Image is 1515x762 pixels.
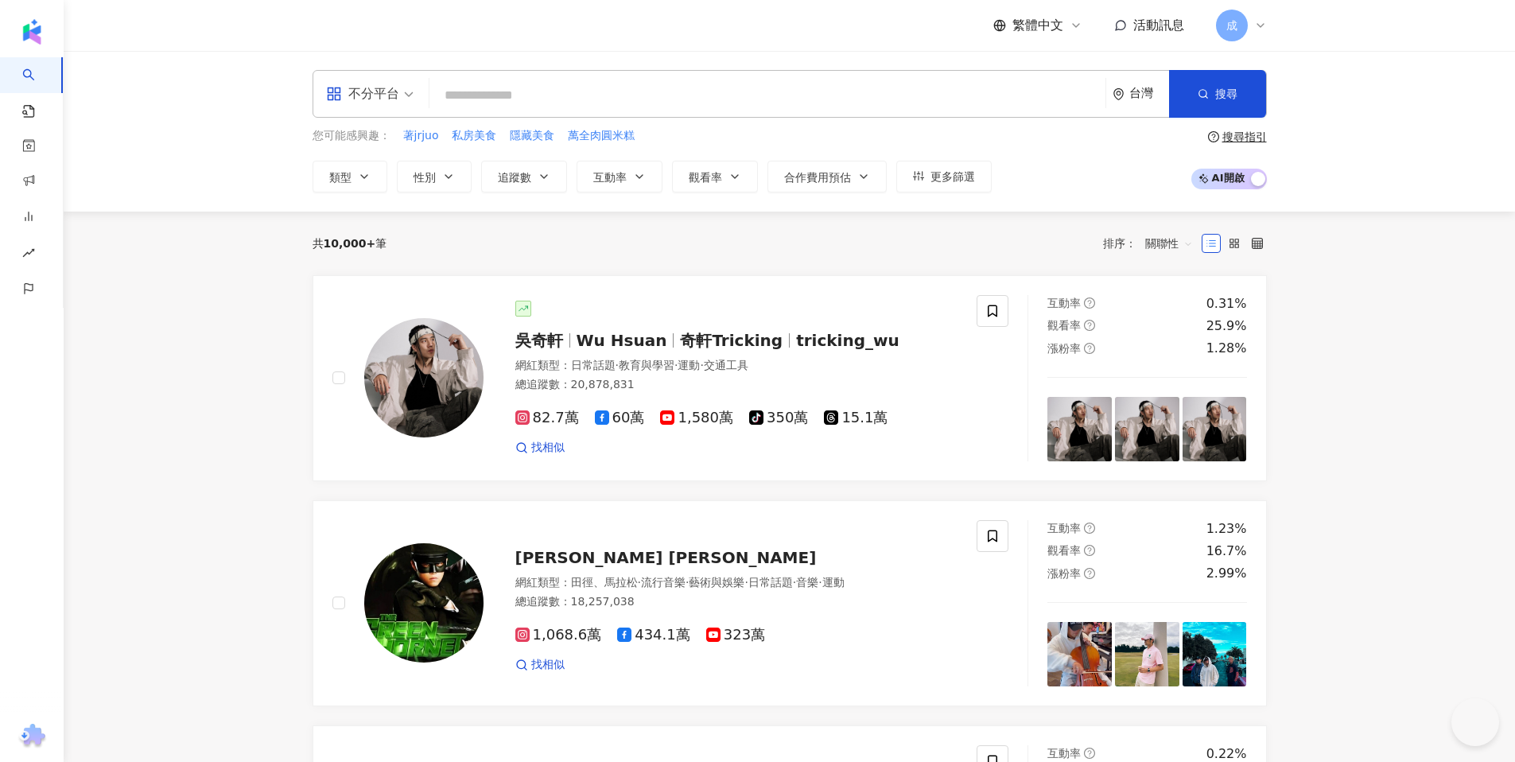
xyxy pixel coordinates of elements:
span: 奇軒Tricking [680,331,783,350]
span: 搜尋 [1215,87,1237,100]
span: question-circle [1084,568,1095,579]
span: 1,068.6萬 [515,627,602,643]
button: 性別 [397,161,472,192]
span: 10,000+ [324,237,376,250]
span: 82.7萬 [515,410,579,426]
span: · [616,359,619,371]
button: 著jrjuo [402,127,440,145]
span: 互動率 [1047,747,1081,760]
div: 網紅類型 ： [515,358,958,374]
button: 合作費用預估 [767,161,887,192]
div: 總追蹤數 ： 18,257,038 [515,594,958,610]
img: post-image [1183,622,1247,686]
span: tricking_wu [796,331,899,350]
span: 互動率 [1047,522,1081,535]
span: 更多篩選 [930,170,975,183]
span: 日常話題 [748,576,793,589]
span: · [638,576,641,589]
span: 私房美食 [452,128,496,144]
div: 網紅類型 ： [515,575,958,591]
img: post-image [1047,397,1112,461]
span: 繁體中文 [1012,17,1063,34]
span: 成 [1226,17,1237,34]
span: 互動率 [1047,297,1081,309]
span: · [793,576,796,589]
span: 萬全肉圓米糕 [568,128,635,144]
button: 類型 [313,161,387,192]
span: 教育與學習 [619,359,674,371]
span: 流行音樂 [641,576,686,589]
span: question-circle [1084,343,1095,354]
img: KOL Avatar [364,543,484,663]
span: 觀看率 [1047,319,1081,332]
span: 運動 [822,576,845,589]
img: KOL Avatar [364,318,484,437]
div: 總追蹤數 ： 20,878,831 [515,377,958,393]
span: Wu Hsuan [577,331,667,350]
span: 類型 [329,171,352,184]
button: 私房美食 [451,127,497,145]
span: · [818,576,822,589]
span: [PERSON_NAME] [PERSON_NAME] [515,548,817,567]
span: 音樂 [796,576,818,589]
span: environment [1113,88,1125,100]
span: 互動率 [593,171,627,184]
span: 田徑、馬拉松 [571,576,638,589]
div: 0.31% [1206,295,1247,313]
span: 323萬 [706,627,765,643]
span: question-circle [1084,523,1095,534]
div: 1.28% [1206,340,1247,357]
span: 觀看率 [689,171,722,184]
span: 觀看率 [1047,544,1081,557]
span: question-circle [1084,320,1095,331]
div: 搜尋指引 [1222,130,1267,143]
span: 交通工具 [704,359,748,371]
span: 性別 [414,171,436,184]
iframe: Help Scout Beacon - Open [1451,698,1499,746]
span: question-circle [1208,131,1219,142]
a: KOL Avatar吳奇軒Wu Hsuan奇軒Trickingtricking_wu網紅類型：日常話題·教育與學習·運動·交通工具總追蹤數：20,878,83182.7萬60萬1,580萬350... [313,275,1267,481]
span: 350萬 [749,410,808,426]
span: 您可能感興趣： [313,128,390,144]
span: 60萬 [595,410,645,426]
span: · [700,359,703,371]
span: 434.1萬 [617,627,690,643]
img: post-image [1115,397,1179,461]
span: 著jrjuo [403,128,439,144]
span: appstore [326,86,342,102]
div: 16.7% [1206,542,1247,560]
span: 活動訊息 [1133,17,1184,33]
span: 隱藏美食 [510,128,554,144]
span: · [744,576,748,589]
span: 運動 [678,359,700,371]
span: 15.1萬 [824,410,888,426]
span: question-circle [1084,545,1095,556]
img: post-image [1047,622,1112,686]
div: 共 筆 [313,237,387,250]
div: 台灣 [1129,87,1169,100]
span: 追蹤數 [498,171,531,184]
button: 搜尋 [1169,70,1266,118]
a: KOL Avatar[PERSON_NAME] [PERSON_NAME]網紅類型：田徑、馬拉松·流行音樂·藝術與娛樂·日常話題·音樂·運動總追蹤數：18,257,0381,068.6萬434.... [313,500,1267,706]
span: 日常話題 [571,359,616,371]
button: 觀看率 [672,161,758,192]
div: 1.23% [1206,520,1247,538]
span: 1,580萬 [660,410,733,426]
div: 2.99% [1206,565,1247,582]
span: rise [22,237,35,273]
span: question-circle [1084,297,1095,309]
a: search [22,57,54,119]
span: 找相似 [531,657,565,673]
button: 更多篩選 [896,161,992,192]
div: 排序： [1103,231,1202,256]
img: chrome extension [17,724,48,749]
span: 合作費用預估 [784,171,851,184]
img: post-image [1183,397,1247,461]
a: 找相似 [515,657,565,673]
button: 萬全肉圓米糕 [567,127,635,145]
a: 找相似 [515,440,565,456]
span: · [674,359,678,371]
div: 25.9% [1206,317,1247,335]
span: 漲粉率 [1047,567,1081,580]
button: 追蹤數 [481,161,567,192]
